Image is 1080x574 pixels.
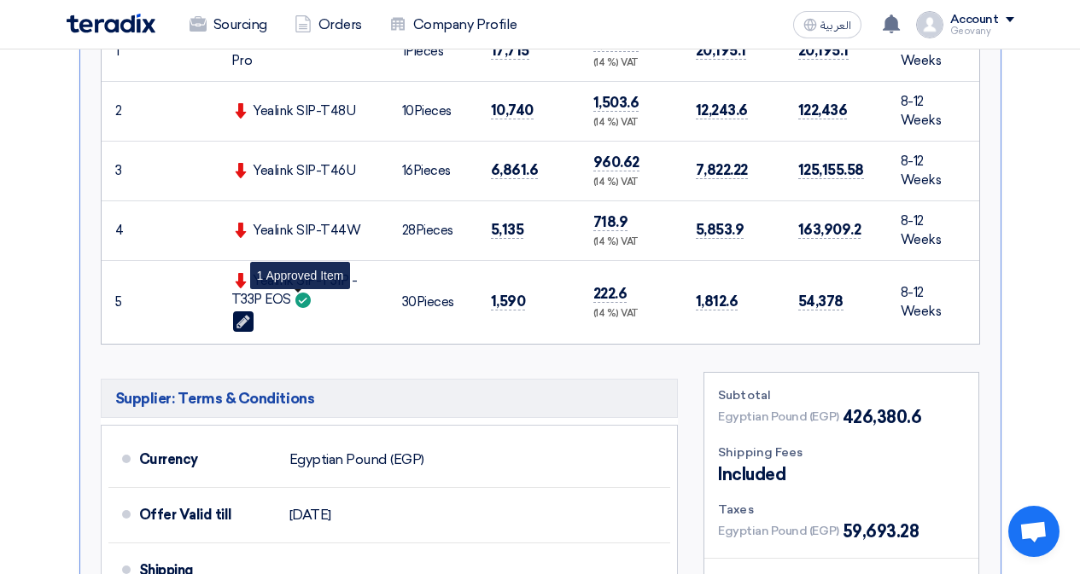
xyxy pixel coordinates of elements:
span: Included [718,461,785,487]
td: 8-12 Weeks [887,200,976,260]
span: 222.6 [593,285,628,303]
td: Pieces [388,260,477,344]
td: 5 [102,260,129,344]
a: Company Profile [376,6,531,43]
span: 163,909.2 [798,221,861,239]
span: 960.62 [593,154,639,171]
span: 1,590 [491,293,526,310]
span: 16 [402,163,413,178]
span: Egyptian Pound (EGP) [718,408,838,426]
img: Teradix logo [67,14,155,33]
span: 7,822.22 [696,161,748,179]
span: 426,380.6 [843,404,922,430]
div: Shipping Fees [718,444,965,461]
div: Subtotal [718,386,965,404]
a: Sourcing [176,6,281,43]
td: 3 [102,141,129,200]
span: 10 [402,103,414,119]
span: 28 [402,223,416,238]
div: Offer Valid till [139,495,276,536]
div: (14 %) VAT [593,307,668,322]
span: العربية [820,20,851,32]
td: 1 [102,22,129,82]
td: 8-12 Weeks [887,141,976,200]
span: 6,861.6 [491,161,539,179]
span: 125,155.58 [798,161,864,179]
span: 54,378 [798,293,844,310]
td: 2 [102,81,129,141]
td: 4 [102,200,129,260]
span: 59,693.28 [843,519,919,544]
td: Pieces [388,141,477,200]
span: 718.9 [593,213,628,231]
span: 10,740 [491,101,534,119]
div: Yealink SIP-T31P - T33P EOS [231,271,375,310]
button: العربية [793,11,861,38]
td: Pieces [388,200,477,260]
div: (14 %) VAT [593,56,668,71]
span: 5,135 [491,221,524,239]
span: 5,853.9 [696,221,744,239]
td: 8-12 Weeks [887,81,976,141]
span: Egyptian Pound (EGP) [718,522,838,540]
a: Orders [281,6,376,43]
span: 122,436 [798,101,848,119]
div: Open chat [1008,506,1060,557]
div: Currency [139,439,276,480]
div: Yealink SIP-T48U [231,101,375,121]
div: Geovany [950,26,1014,36]
div: Yealink SIP-T58W Pro [231,32,375,71]
span: 12,243.6 [696,101,748,119]
td: Pieces [388,81,477,141]
span: 1,812.6 [696,293,738,310]
span: 20,195.1 [798,42,849,60]
td: 8-12 Weeks [887,260,976,344]
div: Taxes [718,501,965,519]
td: Pieces [388,22,477,82]
div: (14 %) VAT [593,235,668,250]
span: [DATE] [289,507,331,524]
span: 30 [402,294,417,310]
img: profile_test.png [916,11,943,38]
div: 1 Approved Item [250,262,351,289]
div: (14 %) VAT [593,116,668,130]
span: 17,715 [491,42,529,60]
td: 8-12 Weeks [887,22,976,82]
span: 1,503.6 [593,94,639,112]
div: Egyptian Pound (EGP) [289,444,424,476]
h5: Supplier: Terms & Conditions [101,379,679,418]
div: Account [950,13,999,27]
span: 20,195.1 [696,42,746,60]
div: Yealink SIP-T44W [231,221,375,241]
div: Yealink SIP-T46U [231,161,375,181]
span: 1 [402,43,406,59]
div: (14 %) VAT [593,176,668,190]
